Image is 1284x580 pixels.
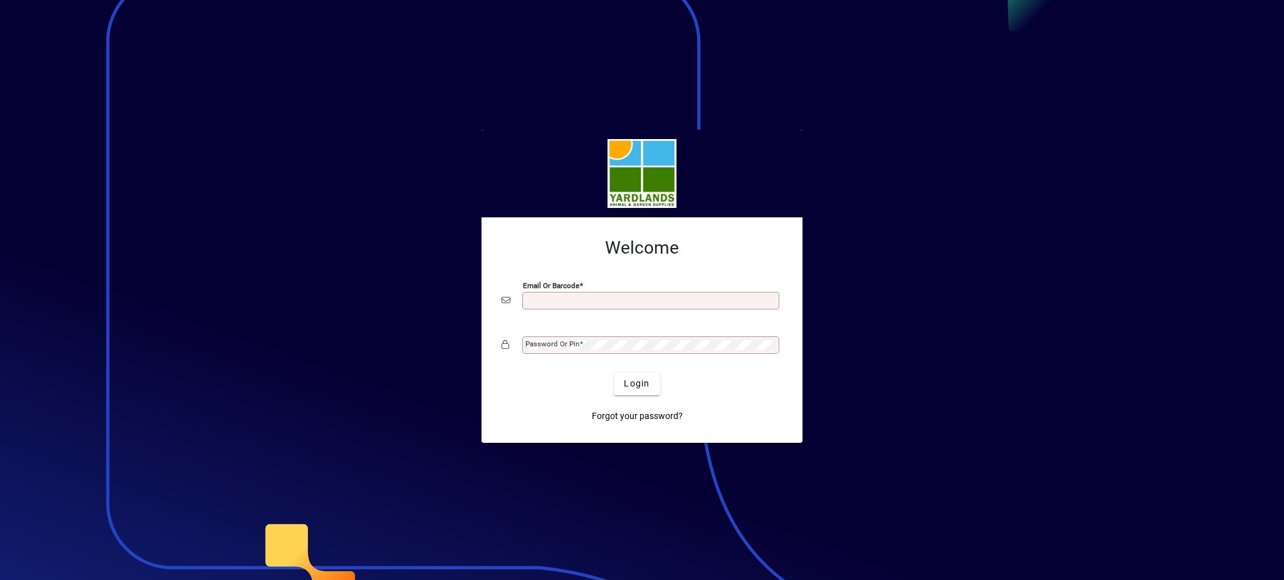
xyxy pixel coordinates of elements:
[523,281,579,289] mat-label: Email or Barcode
[624,377,650,390] span: Login
[525,339,579,348] mat-label: Password or Pin
[502,237,782,259] h2: Welcome
[592,410,683,423] span: Forgot your password?
[587,405,688,428] a: Forgot your password?
[614,373,660,395] button: Login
